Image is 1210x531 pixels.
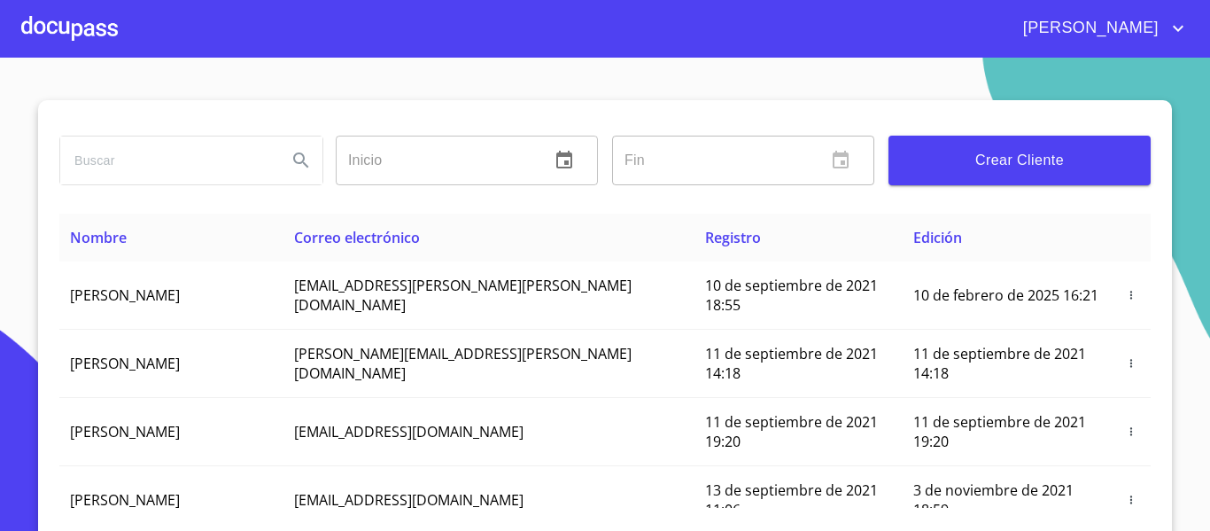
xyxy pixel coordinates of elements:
[913,412,1086,451] span: 11 de septiembre de 2021 19:20
[913,480,1074,519] span: 3 de noviembre de 2021 18:59
[294,276,632,315] span: [EMAIL_ADDRESS][PERSON_NAME][PERSON_NAME][DOMAIN_NAME]
[1010,14,1167,43] span: [PERSON_NAME]
[280,139,322,182] button: Search
[705,276,878,315] span: 10 de septiembre de 2021 18:55
[705,228,761,247] span: Registro
[70,354,180,373] span: [PERSON_NAME]
[705,480,878,519] span: 13 de septiembre de 2021 11:06
[888,136,1151,185] button: Crear Cliente
[294,490,524,510] span: [EMAIL_ADDRESS][DOMAIN_NAME]
[913,285,1098,305] span: 10 de febrero de 2025 16:21
[294,344,632,383] span: [PERSON_NAME][EMAIL_ADDRESS][PERSON_NAME][DOMAIN_NAME]
[705,344,878,383] span: 11 de septiembre de 2021 14:18
[70,422,180,441] span: [PERSON_NAME]
[60,137,273,184] input: search
[70,228,127,247] span: Nombre
[294,228,420,247] span: Correo electrónico
[70,285,180,305] span: [PERSON_NAME]
[903,148,1136,173] span: Crear Cliente
[294,422,524,441] span: [EMAIL_ADDRESS][DOMAIN_NAME]
[705,412,878,451] span: 11 de septiembre de 2021 19:20
[70,490,180,510] span: [PERSON_NAME]
[913,228,962,247] span: Edición
[913,344,1086,383] span: 11 de septiembre de 2021 14:18
[1010,14,1189,43] button: account of current user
